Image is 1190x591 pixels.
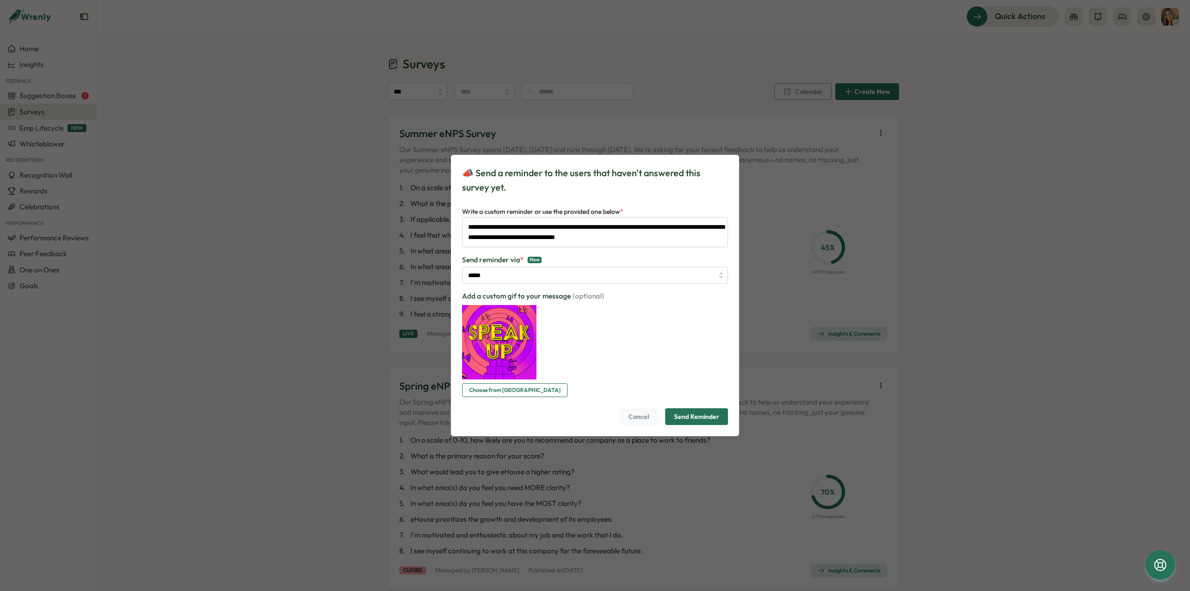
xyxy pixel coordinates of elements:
[462,207,623,217] label: Write a custom reminder or use the provided one below
[528,257,542,263] span: New
[462,255,524,265] span: Send reminder via
[665,408,728,425] button: Send Reminder
[462,291,604,301] p: Add a custom gif to your message
[462,305,536,379] img: reminder gif
[674,409,719,425] span: Send Reminder
[462,166,728,195] p: 📣 Send a reminder to the users that haven't answered this survey yet.
[462,383,568,397] button: Choose from [GEOGRAPHIC_DATA]
[469,384,561,397] span: Choose from [GEOGRAPHIC_DATA]
[620,408,658,425] button: Cancel
[628,409,649,425] span: Cancel
[571,292,604,300] span: (optional)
